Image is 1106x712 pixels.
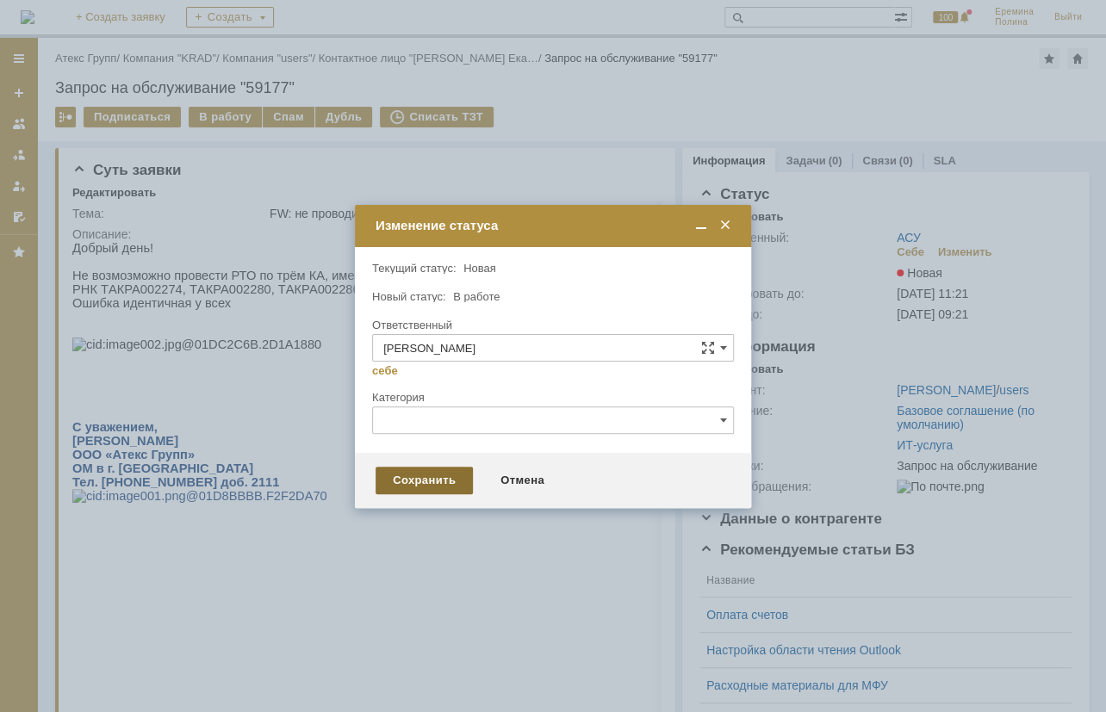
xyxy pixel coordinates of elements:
[372,290,446,303] label: Новый статус:
[453,290,500,303] span: В работе
[372,392,730,403] div: Категория
[701,341,715,355] span: Сложная форма
[463,262,496,275] span: Новая
[372,319,730,331] div: Ответственный
[717,218,734,233] span: Закрыть
[372,364,398,378] a: себе
[693,218,710,233] span: Свернуть (Ctrl + M)
[376,218,734,233] div: Изменение статуса
[372,262,456,275] label: Текущий статус:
